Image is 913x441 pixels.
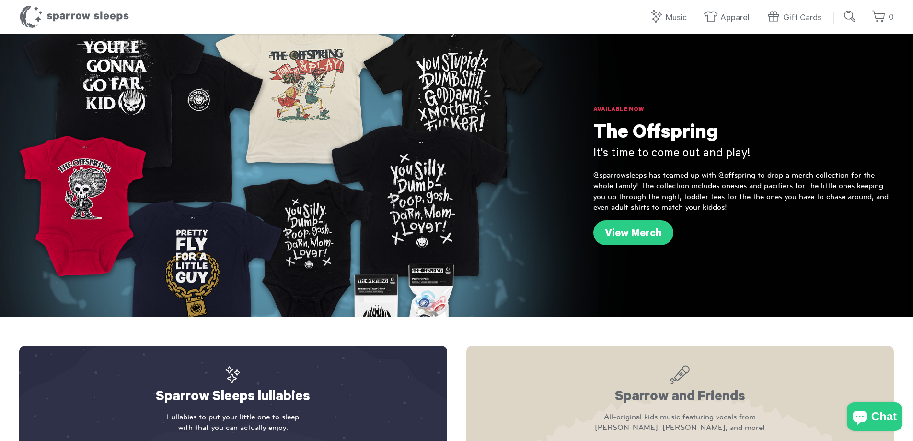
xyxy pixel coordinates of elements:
[485,422,875,433] span: [PERSON_NAME], [PERSON_NAME], and more!
[485,412,875,433] p: All-original kids music featuring vocals from
[593,220,673,245] a: View Merch
[841,7,860,26] input: Submit
[649,8,692,28] a: Music
[872,7,894,28] a: 0
[593,146,894,163] h3: It's time to come out and play!
[38,365,428,407] h2: Sparrow Sleeps lullabies
[593,122,894,146] h1: The Offspring
[593,106,894,115] h6: Available Now
[485,365,875,407] h2: Sparrow and Friends
[38,412,428,433] p: Lullabies to put your little one to sleep
[19,5,129,29] h1: Sparrow Sleeps
[844,402,905,433] inbox-online-store-chat: Shopify online store chat
[704,8,754,28] a: Apparel
[766,8,826,28] a: Gift Cards
[593,170,894,213] p: @sparrowsleeps has teamed up with @offspring to drop a merch collection for the whole family! The...
[38,422,428,433] span: with that you can actually enjoy.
